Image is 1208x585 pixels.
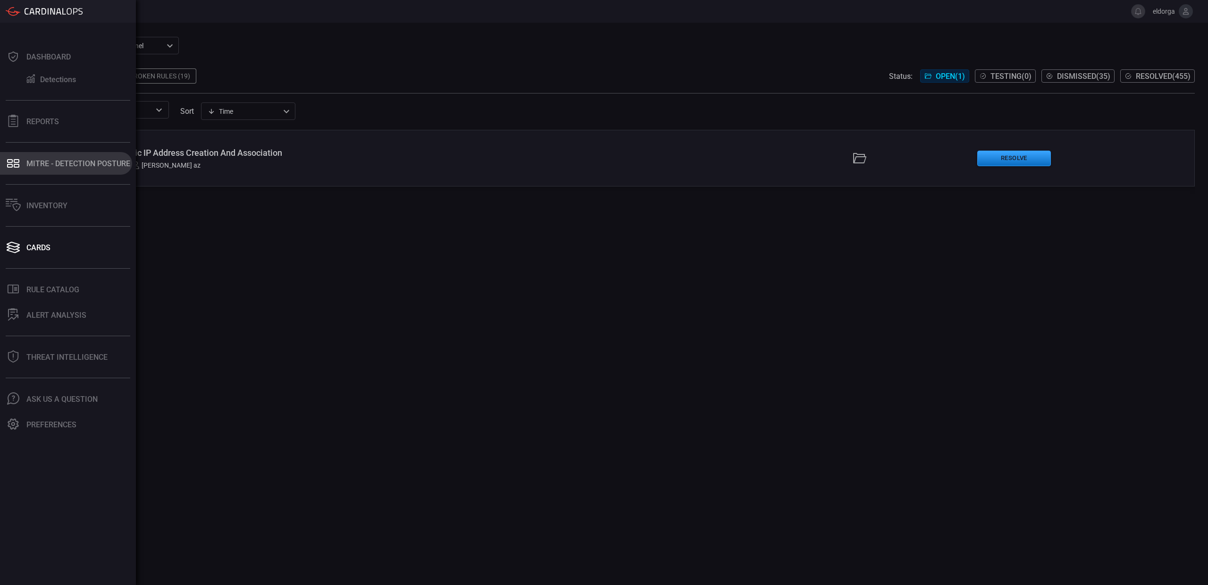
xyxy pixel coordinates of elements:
[180,107,194,116] label: sort
[26,285,79,294] div: Rule Catalog
[975,69,1036,83] button: Testing(0)
[152,103,166,117] button: Open
[70,148,521,158] div: Azure - New Public IP Address Creation And Association
[26,243,50,252] div: Cards
[977,151,1051,166] button: Resolve
[1057,72,1110,81] span: Dismissed ( 35 )
[1041,69,1115,83] button: Dismissed(35)
[26,117,59,126] div: Reports
[26,159,130,168] div: MITRE - Detection Posture
[936,72,965,81] span: Open ( 1 )
[889,72,913,81] span: Status:
[26,353,108,362] div: Threat Intelligence
[26,420,76,429] div: Preferences
[40,75,76,84] div: Detections
[1136,72,1191,81] span: Resolved ( 455 )
[1149,8,1175,15] span: eldorga
[990,72,1032,81] span: Testing ( 0 )
[26,52,71,61] div: Dashboard
[26,201,67,210] div: Inventory
[132,161,201,169] div: [PERSON_NAME] az
[26,311,86,320] div: ALERT ANALYSIS
[26,395,98,404] div: Ask Us A Question
[920,69,969,83] button: Open(1)
[124,68,196,84] div: Broken Rules (19)
[208,107,280,116] div: Time
[1120,69,1195,83] button: Resolved(455)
